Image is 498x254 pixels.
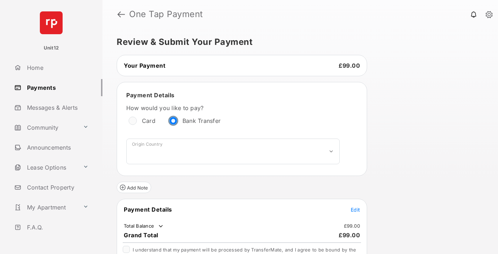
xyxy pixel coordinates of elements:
strong: One Tap Payment [129,10,203,19]
a: Community [11,119,80,136]
td: £99.00 [344,223,361,229]
span: Your Payment [124,62,165,69]
a: Announcements [11,139,102,156]
span: Payment Details [124,206,172,213]
label: Bank Transfer [182,117,221,124]
span: £99.00 [339,232,360,239]
a: Home [11,59,102,76]
button: Add Note [117,182,151,193]
label: Card [142,117,155,124]
a: Lease Options [11,159,80,176]
img: svg+xml;base64,PHN2ZyB4bWxucz0iaHR0cDovL3d3dy53My5vcmcvMjAwMC9zdmciIHdpZHRoPSI2NCIgaGVpZ2h0PSI2NC... [40,11,63,34]
td: Total Balance [123,223,164,230]
a: Payments [11,79,102,96]
span: Payment Details [126,92,175,99]
span: Grand Total [124,232,158,239]
h5: Review & Submit Your Payment [117,38,478,46]
p: Unit12 [44,45,59,52]
span: Edit [351,207,360,213]
a: F.A.Q. [11,219,102,236]
a: Messages & Alerts [11,99,102,116]
span: £99.00 [339,62,360,69]
label: How would you like to pay? [126,104,340,112]
a: My Apartment [11,199,80,216]
button: Edit [351,206,360,213]
a: Contact Property [11,179,102,196]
